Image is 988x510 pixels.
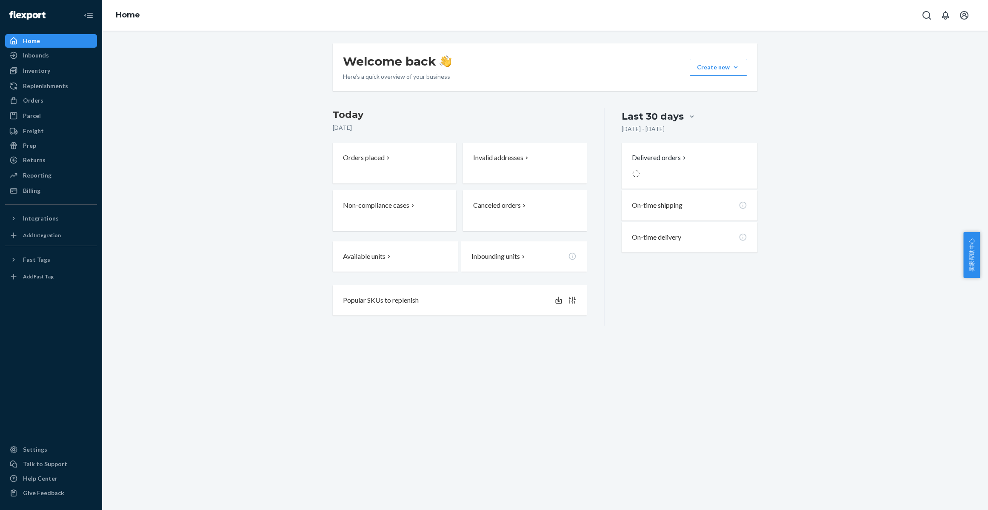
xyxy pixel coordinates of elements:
div: Prep [23,141,36,150]
p: Available units [343,252,385,261]
img: hand-wave emoji [440,55,451,67]
button: Available units [333,241,458,272]
a: Talk to Support [5,457,97,471]
p: [DATE] [333,123,587,132]
div: Inbounds [23,51,49,60]
button: Orders placed [333,143,456,183]
p: Canceled orders [473,201,521,210]
a: Home [116,10,140,20]
a: Reporting [5,169,97,182]
button: Invalid addresses [463,143,586,183]
p: Invalid addresses [473,153,523,163]
div: Orders [23,96,43,105]
a: Inventory [5,64,97,77]
a: Settings [5,443,97,456]
p: Orders placed [343,153,385,163]
div: Parcel [23,112,41,120]
p: On-time shipping [632,201,682,210]
a: Orders [5,94,97,107]
p: Popular SKUs to replenish [343,295,419,305]
div: Last 30 days [622,110,684,123]
div: Integrations [23,214,59,223]
a: Add Fast Tag [5,270,97,284]
button: Close Navigation [80,7,97,24]
button: Delivered orders [632,153,688,163]
button: Create new [690,59,747,76]
div: Give Feedback [23,489,64,497]
p: [DATE] - [DATE] [622,125,665,133]
h3: Today [333,108,587,122]
button: Fast Tags [5,253,97,266]
a: Replenishments [5,79,97,93]
p: On-time delivery [632,232,681,242]
div: Help Center [23,474,57,483]
div: Billing [23,186,40,195]
a: Billing [5,184,97,198]
button: Give Feedback [5,486,97,500]
div: Home [23,37,40,45]
button: Non-compliance cases [333,190,456,231]
a: Add Integration [5,229,97,242]
button: Open notifications [937,7,954,24]
div: Talk to Support [23,460,67,468]
h1: Welcome back [343,54,451,69]
a: Prep [5,139,97,152]
div: Add Fast Tag [23,273,54,280]
button: Open Search Box [918,7,935,24]
button: 卖家帮助中心 [963,232,980,278]
div: Add Integration [23,232,61,239]
div: Settings [23,445,47,454]
button: Inbounding units [461,241,586,272]
a: Home [5,34,97,48]
button: Open account menu [956,7,973,24]
p: Here’s a quick overview of your business [343,72,451,81]
a: Help Center [5,472,97,485]
div: Freight [23,127,44,135]
div: Reporting [23,171,51,180]
div: Replenishments [23,82,68,90]
img: Flexport logo [9,11,46,20]
p: Inbounding units [471,252,520,261]
p: Non-compliance cases [343,201,409,210]
a: Returns [5,153,97,167]
ol: breadcrumbs [109,3,147,28]
div: Returns [23,156,46,164]
a: Inbounds [5,49,97,62]
a: Freight [5,124,97,138]
button: Integrations [5,212,97,225]
div: Fast Tags [23,255,50,264]
a: Parcel [5,109,97,123]
button: Canceled orders [463,190,586,231]
div: Inventory [23,66,50,75]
